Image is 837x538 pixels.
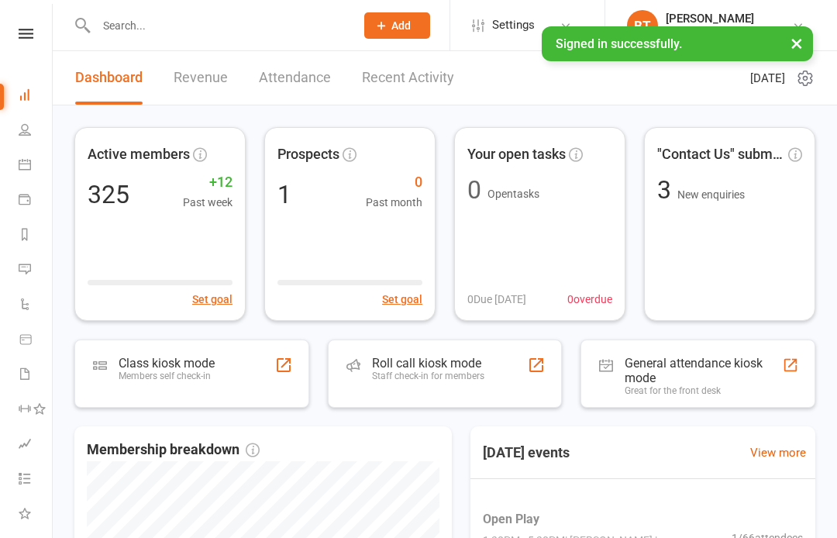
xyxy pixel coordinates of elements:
span: Add [391,19,411,32]
span: 3 [657,175,677,205]
span: 0 overdue [567,291,612,308]
a: Reports [19,219,53,253]
div: 325 [88,182,129,207]
span: 0 Due [DATE] [467,291,526,308]
div: Great for the front desk [625,385,782,396]
button: Add [364,12,430,39]
span: Membership breakdown [87,439,260,461]
div: BT [627,10,658,41]
div: [PERSON_NAME] [666,12,760,26]
a: Dashboard [75,51,143,105]
div: Staff check-in for members [372,371,484,381]
span: Prospects [277,143,339,166]
span: "Contact Us" submissions [657,143,785,166]
a: Dashboard [19,79,53,114]
span: 0 [366,171,422,194]
a: Revenue [174,51,228,105]
span: Signed in successfully. [556,36,682,51]
button: Set goal [382,291,422,308]
span: Past week [183,194,232,211]
span: Active members [88,143,190,166]
h3: [DATE] events [470,439,582,467]
span: [DATE] [750,69,785,88]
div: General attendance kiosk mode [625,356,782,385]
a: Attendance [259,51,331,105]
div: Cypress Badminton [666,26,760,40]
a: People [19,114,53,149]
a: What's New [19,498,53,533]
a: Product Sales [19,323,53,358]
div: Class kiosk mode [119,356,215,371]
a: Payments [19,184,53,219]
button: Set goal [192,291,232,308]
div: Members self check-in [119,371,215,381]
span: Open tasks [487,188,539,200]
a: Calendar [19,149,53,184]
span: +12 [183,171,232,194]
div: Roll call kiosk mode [372,356,484,371]
span: Settings [492,8,535,43]
a: Recent Activity [362,51,454,105]
input: Search... [91,15,344,36]
span: Past month [366,194,422,211]
a: View more [750,443,806,462]
span: Open Play [483,509,732,529]
span: Your open tasks [467,143,566,166]
a: Assessments [19,428,53,463]
div: 1 [277,182,291,207]
span: New enquiries [677,188,745,201]
button: × [783,26,811,60]
div: 0 [467,178,481,202]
